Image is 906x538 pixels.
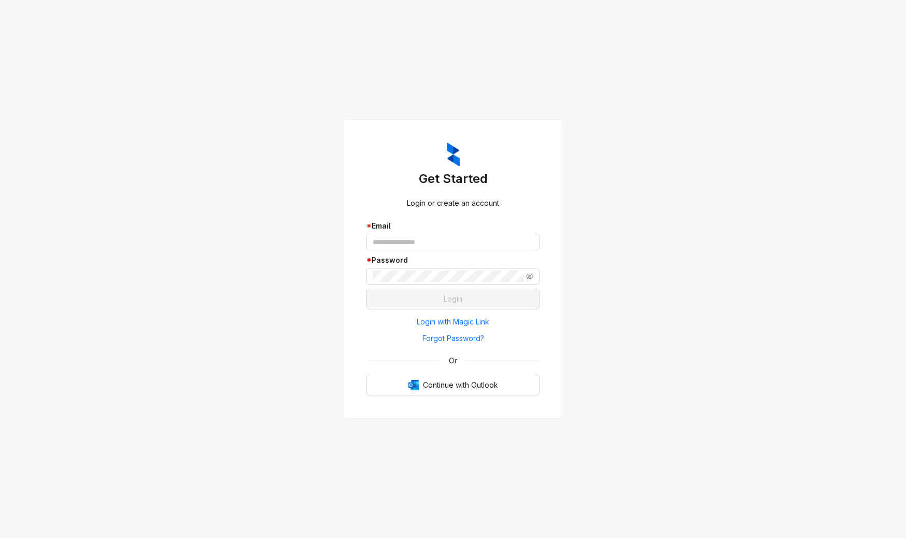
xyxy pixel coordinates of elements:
span: eye-invisible [526,273,533,280]
span: Continue with Outlook [423,379,498,391]
button: Forgot Password? [366,330,540,347]
span: Login with Magic Link [417,316,489,328]
button: OutlookContinue with Outlook [366,375,540,395]
div: Email [366,220,540,232]
span: Forgot Password? [422,333,484,344]
span: Or [442,355,464,366]
div: Password [366,254,540,266]
img: Outlook [408,380,419,390]
button: Login [366,289,540,309]
button: Login with Magic Link [366,314,540,330]
img: ZumaIcon [447,143,460,166]
div: Login or create an account [366,197,540,209]
h3: Get Started [366,171,540,187]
